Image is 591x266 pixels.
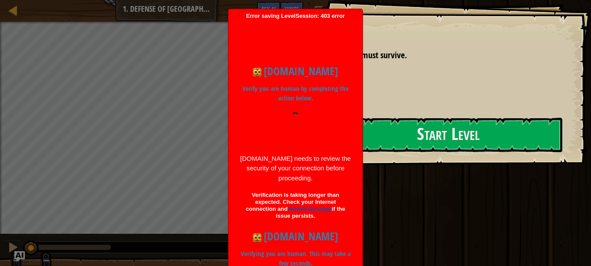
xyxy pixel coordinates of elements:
[288,206,332,212] a: refresh the page
[319,49,558,62] li: Villagers must survive.
[239,154,352,183] div: [DOMAIN_NAME] needs to review the security of your connection before proceeding.
[334,118,562,152] button: Start Level
[330,49,407,61] span: Villagers must survive.
[253,68,262,76] img: Icon for codecombat.com
[239,84,352,103] p: Verify you are human by completing the action below.
[4,239,22,257] button: Ctrl + P: Pause
[14,251,25,262] button: Ask AI
[239,228,352,245] h1: [DOMAIN_NAME]
[330,29,561,49] div: Goal
[239,63,352,80] h1: [DOMAIN_NAME]
[246,192,345,219] div: Verification is taking longer than expected. Check your Internet connection and if the issue pers...
[253,233,262,242] img: Icon for codecombat.com
[261,5,276,13] span: Ask AI
[257,2,280,18] button: Ask AI
[285,5,299,13] span: Hints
